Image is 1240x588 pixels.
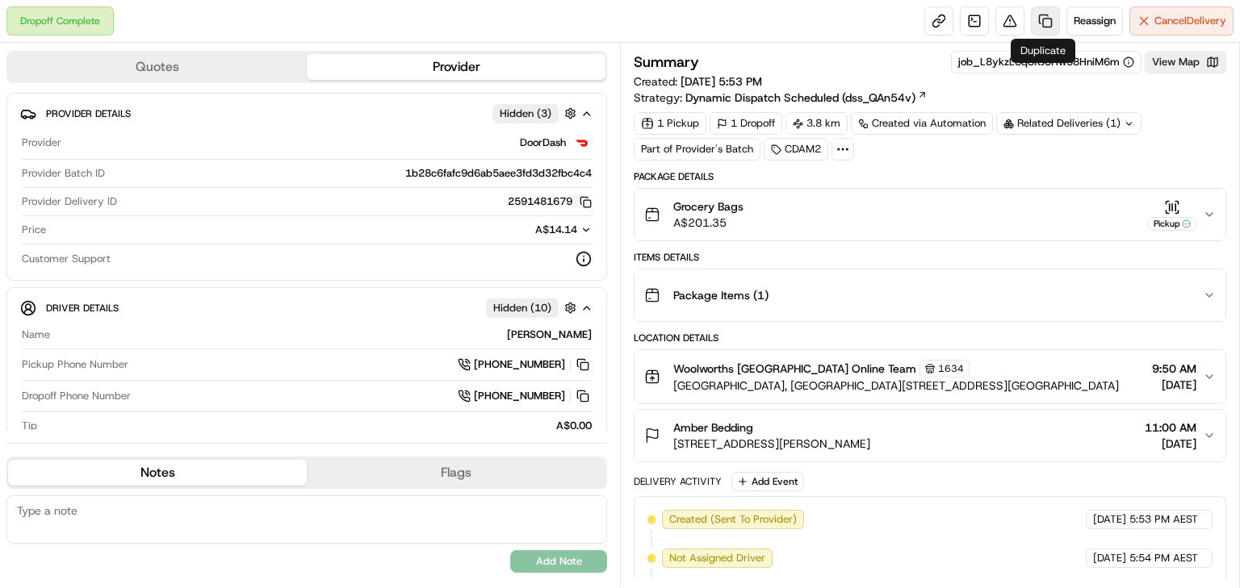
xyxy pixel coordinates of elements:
[1074,14,1116,28] span: Reassign
[486,298,580,318] button: Hidden (10)
[492,103,580,123] button: Hidden (3)
[44,419,592,433] div: A$0.00
[635,350,1225,403] button: Woolworths [GEOGRAPHIC_DATA] Online Team1634[GEOGRAPHIC_DATA], [GEOGRAPHIC_DATA][STREET_ADDRESS][...
[22,357,128,372] span: Pickup Phone Number
[500,106,551,121] span: Hidden ( 3 )
[1152,361,1196,377] span: 9:50 AM
[634,112,706,135] div: 1 Pickup
[634,251,1226,264] div: Items Details
[1145,51,1226,73] button: View Map
[458,387,592,405] a: [PHONE_NUMBER]
[710,112,782,135] div: 1 Dropoff
[1129,6,1234,35] button: CancelDelivery
[46,107,131,120] span: Provider Details
[474,389,565,403] span: [PHONE_NUMBER]
[669,551,765,565] span: Not Assigned Driver
[673,287,769,303] span: Package Items ( 1 )
[1145,436,1196,452] span: [DATE]
[22,194,117,209] span: Provider Delivery ID
[20,294,593,321] button: Driver DetailsHidden (10)
[634,170,1226,183] div: Package Details
[520,136,566,150] span: DoorDash
[673,215,744,231] span: A$201.35
[572,133,592,152] img: doordash_logo_v2.png
[22,389,131,403] span: Dropoff Phone Number
[1145,419,1196,436] span: 11:00 AM
[1066,6,1123,35] button: Reassign
[681,74,762,89] span: [DATE] 5:53 PM
[634,332,1226,344] div: Location Details
[673,198,744,215] span: Grocery Bags
[634,55,699,69] h3: Summary
[634,475,722,488] div: Delivery Activity
[673,361,916,377] span: Woolworths [GEOGRAPHIC_DATA] Online Team
[851,112,993,135] a: Created via Automation
[1011,39,1075,63] div: Duplicate
[57,327,592,342] div: [PERSON_NAME]
[22,166,105,181] span: Provider Batch ID
[685,90,915,106] span: Dynamic Dispatch Scheduled (dss_QAn54v)
[938,362,964,375] span: 1634
[634,73,762,90] span: Created:
[22,136,61,150] span: Provider
[307,54,605,80] button: Provider
[1129,551,1198,565] span: 5:54 PM AEST
[1129,512,1198,527] span: 5:53 PM AEST
[20,100,593,127] button: Provider DetailsHidden (3)
[405,166,592,181] span: 1b28c6fafc9d6ab5aee3fd3d32fbc4c4
[22,419,37,433] span: Tip
[458,356,592,373] a: [PHONE_NUMBER]
[764,138,828,161] div: CDAM2
[785,112,848,135] div: 3.8 km
[673,436,870,452] span: [STREET_ADDRESS][PERSON_NAME]
[450,223,592,237] button: A$14.14
[1152,377,1196,393] span: [DATE]
[1093,551,1126,565] span: [DATE]
[685,90,928,106] a: Dynamic Dispatch Scheduled (dss_QAn54v)
[474,357,565,372] span: [PHONE_NUMBER]
[46,302,119,315] span: Driver Details
[22,223,46,237] span: Price
[635,410,1225,461] button: Amber Bedding[STREET_ADDRESS][PERSON_NAME]11:00 AM[DATE]
[673,419,753,436] span: Amber Bedding
[635,189,1225,240] button: Grocery BagsA$201.35Pickup
[635,269,1225,321] button: Package Items (1)
[634,90,928,106] div: Strategy:
[493,301,551,315] span: Hidden ( 10 )
[535,223,577,236] span: A$14.14
[22,252,111,266] span: Customer Support
[958,55,1134,69] button: job_L8ykzL8qSKJUHw58HniM6m
[731,472,803,491] button: Add Event
[508,194,592,209] button: 2591481679
[1093,512,1126,527] span: [DATE]
[1148,199,1196,231] button: Pickup
[673,377,1119,394] span: [GEOGRAPHIC_DATA], [GEOGRAPHIC_DATA][STREET_ADDRESS][GEOGRAPHIC_DATA]
[22,327,50,342] span: Name
[8,54,307,80] button: Quotes
[307,460,605,486] button: Flags
[8,460,307,486] button: Notes
[1154,14,1226,28] span: Cancel Delivery
[669,512,797,527] span: Created (Sent To Provider)
[1148,217,1196,231] div: Pickup
[996,112,1142,135] div: Related Deliveries (1)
